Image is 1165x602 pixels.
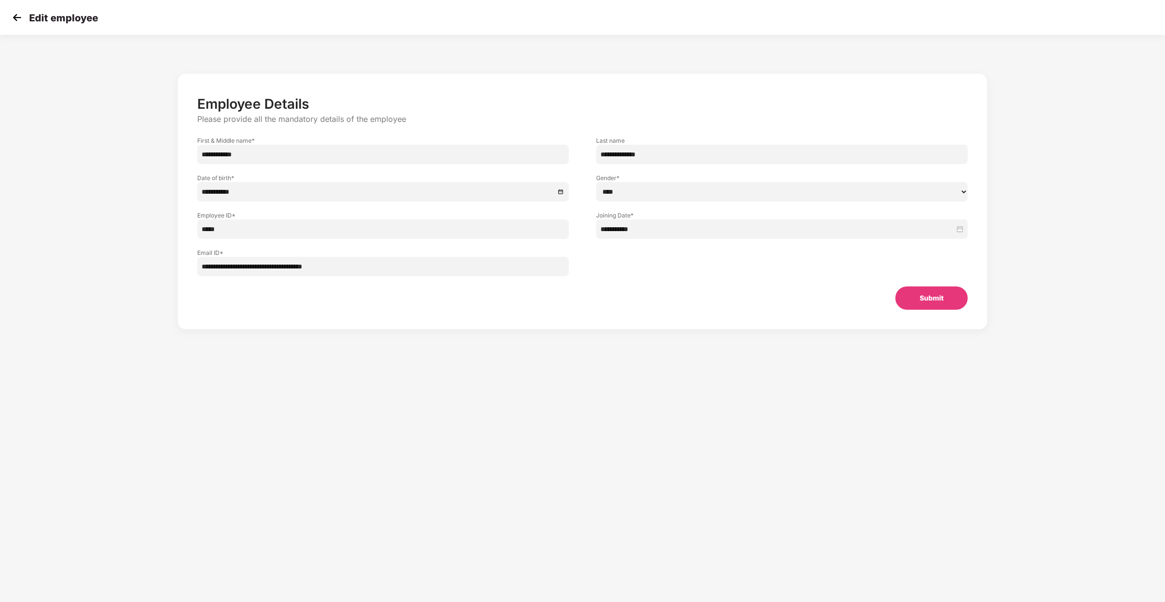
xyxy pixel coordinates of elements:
[596,174,968,182] label: Gender
[197,96,967,112] p: Employee Details
[197,114,967,124] p: Please provide all the mandatory details of the employee
[197,136,569,145] label: First & Middle name
[10,10,24,25] img: svg+xml;base64,PHN2ZyB4bWxucz0iaHR0cDovL3d3dy53My5vcmcvMjAwMC9zdmciIHdpZHRoPSIzMCIgaGVpZ2h0PSIzMC...
[197,174,569,182] label: Date of birth
[197,211,569,219] label: Employee ID
[29,12,98,24] p: Edit employee
[197,249,569,257] label: Email ID
[596,136,968,145] label: Last name
[895,286,968,310] button: Submit
[596,211,968,219] label: Joining Date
